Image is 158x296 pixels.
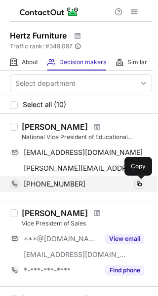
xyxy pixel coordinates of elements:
[24,234,99,243] span: ***@[DOMAIN_NAME]
[10,43,73,50] span: Traffic rank: # 349,097
[20,6,79,18] img: ContactOut v5.3.10
[15,78,76,88] div: Select department
[24,148,143,157] span: [EMAIL_ADDRESS][DOMAIN_NAME]
[105,265,144,275] button: Reveal Button
[59,58,106,66] span: Decision makers
[24,164,144,173] span: [PERSON_NAME][EMAIL_ADDRESS][DOMAIN_NAME]
[22,133,152,142] div: National Vice President of Educational Environments
[24,180,85,188] span: [PHONE_NUMBER]
[24,250,126,259] span: [EMAIL_ADDRESS][DOMAIN_NAME]
[22,208,88,218] div: [PERSON_NAME]
[22,122,88,132] div: [PERSON_NAME]
[23,101,66,109] span: Select all (10)
[10,30,67,41] h1: Hertz Furniture
[127,58,147,66] span: Similar
[105,234,144,244] button: Reveal Button
[22,58,38,66] span: About
[22,219,152,228] div: Vice President of Sales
